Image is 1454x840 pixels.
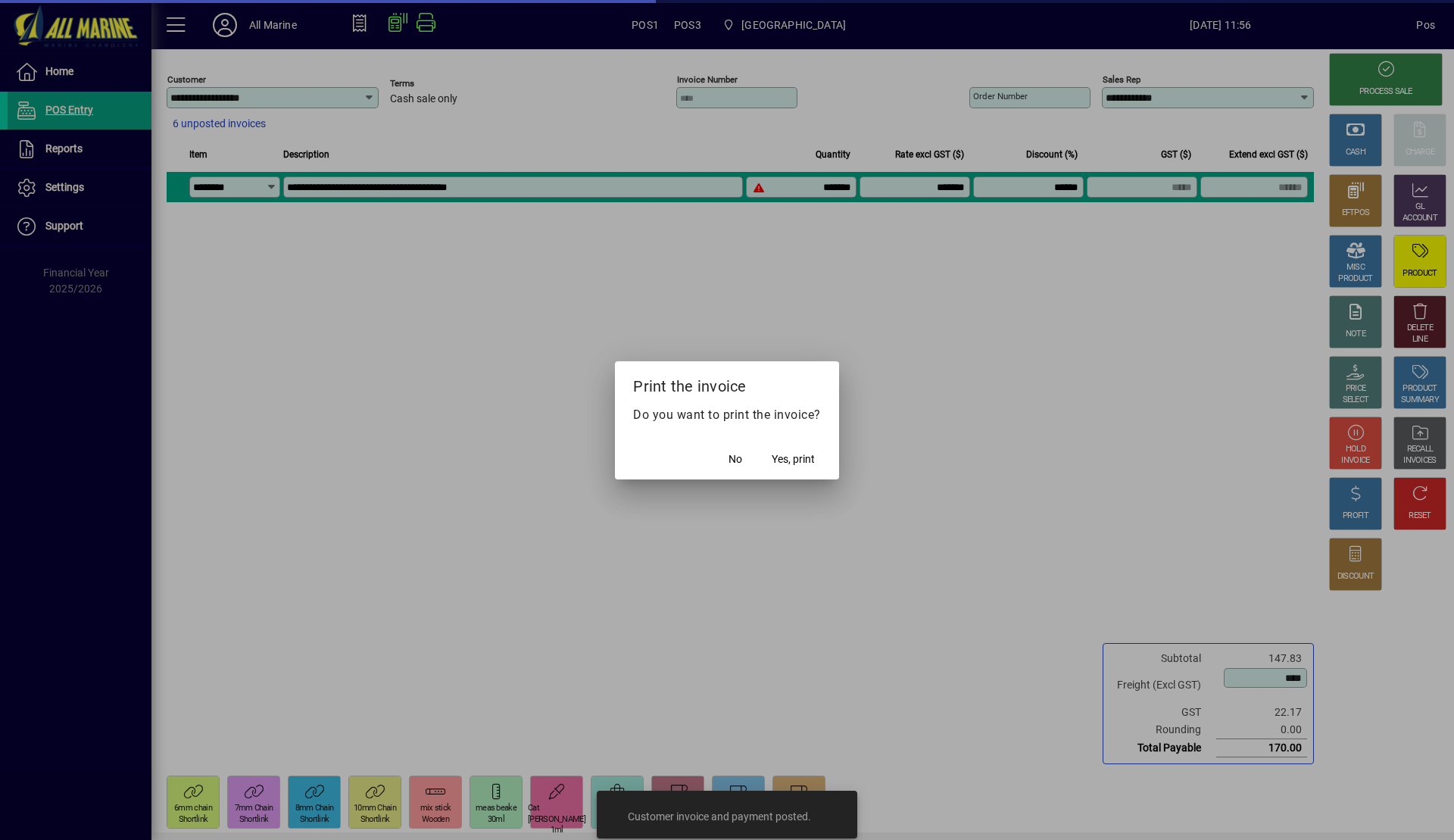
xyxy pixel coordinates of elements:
p: Do you want to print the invoice? [633,406,821,424]
button: No [711,446,760,473]
h2: Print the invoice [615,361,839,405]
button: Yes, print [766,446,821,473]
span: No [729,451,742,467]
span: Yes, print [772,451,815,467]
